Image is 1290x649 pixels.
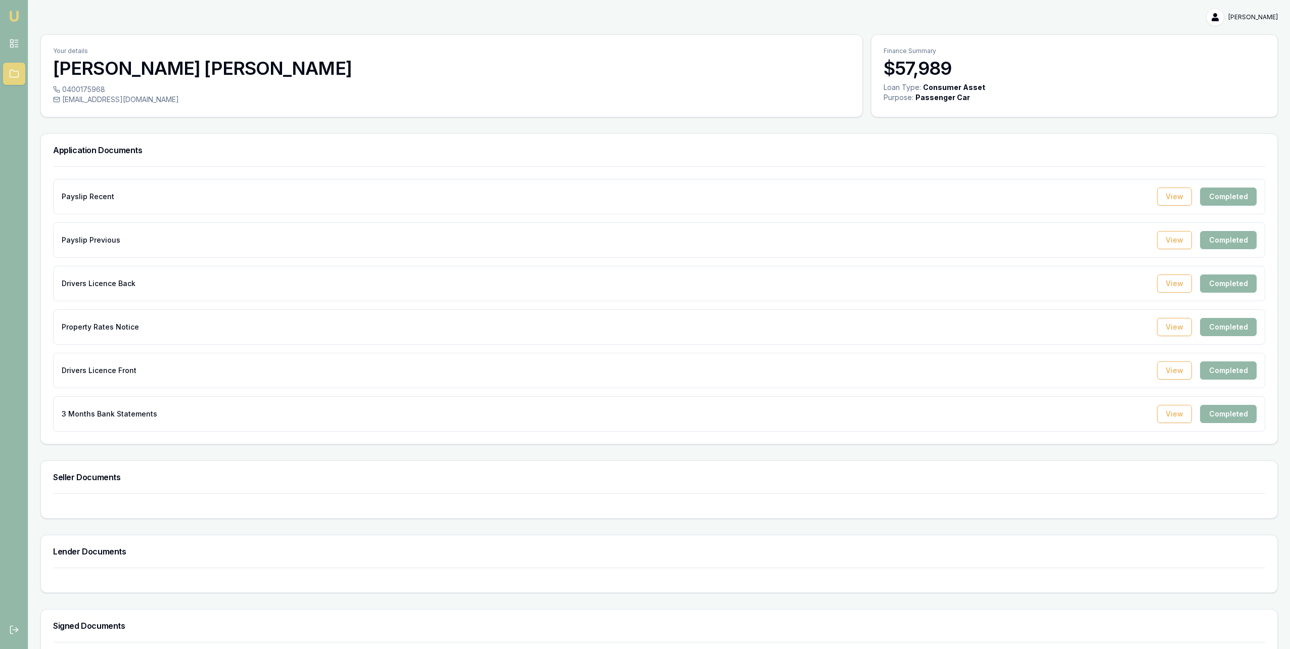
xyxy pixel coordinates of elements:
[62,365,136,376] p: Drivers Licence Front
[1157,274,1192,293] button: View
[884,92,913,103] div: Purpose:
[62,409,157,419] p: 3 Months Bank Statements
[62,95,179,105] span: [EMAIL_ADDRESS][DOMAIN_NAME]
[1200,231,1257,249] div: Completed
[1200,274,1257,293] div: Completed
[53,58,850,78] h3: [PERSON_NAME] [PERSON_NAME]
[1157,405,1192,423] button: View
[53,146,1265,154] h3: Application Documents
[1228,13,1278,21] span: [PERSON_NAME]
[62,84,105,95] span: 0400175968
[62,279,135,289] p: Drivers Licence Back
[62,235,120,245] p: Payslip Previous
[884,82,921,92] div: Loan Type:
[884,47,1265,55] p: Finance Summary
[62,322,139,332] p: Property Rates Notice
[62,192,114,202] p: Payslip Recent
[1157,188,1192,206] button: View
[1200,318,1257,336] div: Completed
[884,58,1265,78] h3: $57,989
[53,622,1265,630] h3: Signed Documents
[53,473,1265,481] h3: Seller Documents
[1200,405,1257,423] div: Completed
[1157,231,1192,249] button: View
[8,10,20,22] img: emu-icon-u.png
[53,547,1265,555] h3: Lender Documents
[1200,361,1257,380] div: Completed
[915,92,970,103] div: Passenger Car
[53,47,850,55] p: Your details
[1200,188,1257,206] div: Completed
[923,82,985,92] div: Consumer Asset
[1157,361,1192,380] button: View
[1157,318,1192,336] button: View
